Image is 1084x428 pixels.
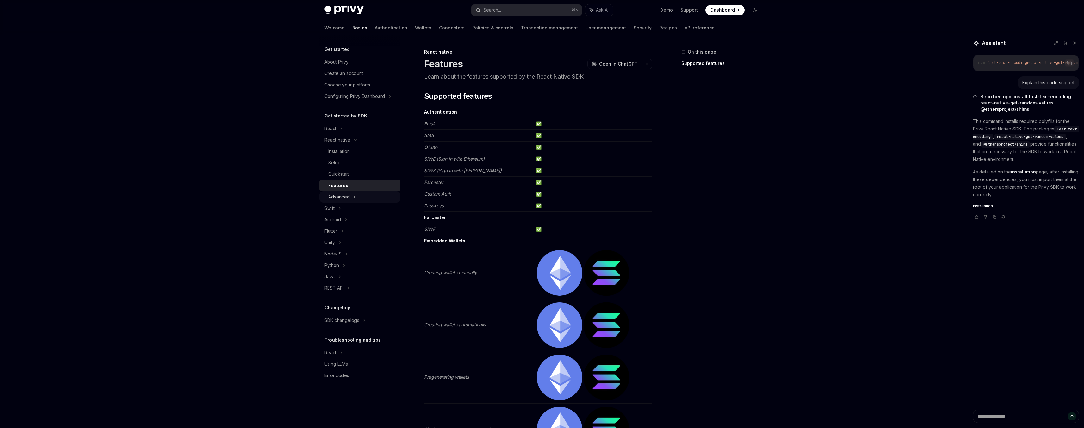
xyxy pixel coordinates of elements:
[534,130,652,142] td: ✅
[424,109,457,115] strong: Authentication
[328,148,350,155] div: Installation
[324,136,350,144] div: React native
[534,188,652,200] td: ✅
[973,168,1079,198] p: As detailed on the page, after installing these dependencies, you must import them at the root of...
[324,92,385,100] div: Configuring Privy Dashboard
[324,81,370,89] div: Choose your platform
[534,153,652,165] td: ✅
[681,58,765,68] a: Supported features
[319,370,400,381] a: Error codes
[537,355,582,400] img: ethereum.png
[587,59,642,69] button: Open in ChatGPT
[319,146,400,157] a: Installation
[978,60,985,65] span: npm
[424,215,446,220] strong: Farcaster
[983,142,1028,147] span: @ethersproject/shims
[424,72,652,81] p: Learn about the features supported by the React Native SDK
[319,157,400,168] a: Setup
[375,20,407,35] a: Authentication
[985,60,987,65] span: i
[424,91,492,101] span: Supported features
[660,7,673,13] a: Demo
[424,238,465,243] strong: Embedded Wallets
[534,118,652,130] td: ✅
[439,20,465,35] a: Connectors
[424,191,451,197] em: Custom Auth
[471,4,582,16] button: Search...⌘K
[534,165,652,177] td: ✅
[328,170,349,178] div: Quickstart
[599,61,638,67] span: Open in ChatGPT
[324,70,363,77] div: Create an account
[584,355,629,400] img: solana.png
[973,204,1079,209] a: Installation
[319,168,400,180] a: Quickstart
[572,8,578,13] span: ⌘ K
[584,302,629,348] img: solana.png
[987,60,1027,65] span: fast-text-encoding
[319,79,400,91] a: Choose your platform
[319,68,400,79] a: Create an account
[1011,169,1036,174] strong: installation
[424,133,434,138] em: SMS
[324,336,381,344] h5: Troubleshooting and tips
[324,261,339,269] div: Python
[324,349,336,356] div: React
[424,203,444,208] em: Passkeys
[324,58,348,66] div: About Privy
[1065,59,1074,67] button: Copy the contents from the code block
[680,7,698,13] a: Support
[521,20,578,35] a: Transaction management
[324,227,337,235] div: Flutter
[319,180,400,191] a: Features
[324,250,341,258] div: NodeJS
[352,20,367,35] a: Basics
[483,6,501,14] div: Search...
[534,223,652,235] td: ✅
[973,127,1079,139] span: fast-text-encoding
[324,205,335,212] div: Swift
[424,226,435,232] em: SIWF
[534,200,652,212] td: ✅
[319,56,400,68] a: About Privy
[584,250,629,296] img: solana.png
[472,20,513,35] a: Policies & controls
[1068,412,1076,420] button: Send message
[424,156,485,161] em: SIWE (Sign In with Ethereum)
[328,159,341,167] div: Setup
[1022,79,1075,86] div: Explain this code snippet
[711,7,735,13] span: Dashboard
[585,4,613,16] button: Ask AI
[328,182,348,189] div: Features
[534,142,652,153] td: ✅
[324,20,345,35] a: Welcome
[596,7,609,13] span: Ask AI
[705,5,745,15] a: Dashboard
[534,177,652,188] td: ✅
[424,179,444,185] em: Farcaster
[750,5,760,15] button: Toggle dark mode
[659,20,677,35] a: Recipes
[424,144,437,150] em: OAuth
[319,358,400,370] a: Using LLMs
[586,20,626,35] a: User management
[324,284,344,292] div: REST API
[424,121,435,126] em: Email
[424,58,463,70] h1: Features
[981,93,1079,112] span: Searched npm install fast-text-encoding react-native-get-random-values @ethersproject/shims
[324,273,335,280] div: Java
[973,117,1079,163] p: This command installs required polyfills for the Privy React Native SDK. The packages , , and pro...
[982,39,1006,47] span: Assistant
[324,125,336,132] div: React
[324,6,364,15] img: dark logo
[424,49,652,55] div: React native
[424,374,469,380] em: Pregenerating wallets
[973,204,993,209] span: Installation
[324,304,352,312] h5: Changelogs
[973,93,1079,112] button: Searched npm install fast-text-encoding react-native-get-random-values @ethersproject/shims
[424,322,486,327] em: Creating wallets automatically
[324,46,350,53] h5: Get started
[634,20,652,35] a: Security
[537,302,582,348] img: ethereum.png
[324,360,348,368] div: Using LLMs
